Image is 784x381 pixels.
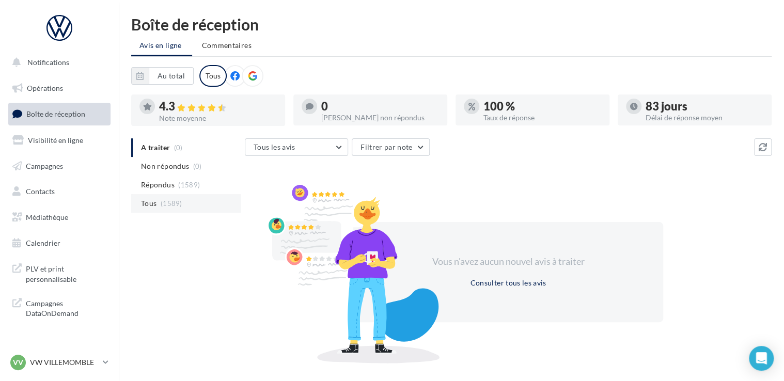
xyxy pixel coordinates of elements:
span: (1589) [161,199,182,208]
a: Boîte de réception [6,103,113,125]
a: Opérations [6,77,113,99]
div: 83 jours [646,101,763,112]
div: Délai de réponse moyen [646,114,763,121]
a: Calendrier [6,232,113,254]
a: Campagnes DataOnDemand [6,292,113,323]
span: Boîte de réception [26,109,85,118]
span: Calendrier [26,239,60,247]
span: Tous [141,198,156,209]
div: 100 % [483,101,601,112]
button: Au total [149,67,194,85]
span: VV [13,357,23,368]
span: Opérations [27,84,63,92]
div: 4.3 [159,101,277,113]
span: Non répondus [141,161,189,171]
span: Campagnes [26,161,63,170]
span: Campagnes DataOnDemand [26,296,106,319]
a: PLV et print personnalisable [6,258,113,288]
button: Tous les avis [245,138,348,156]
span: Visibilité en ligne [28,136,83,145]
div: Note moyenne [159,115,277,122]
span: Tous les avis [254,142,295,151]
a: Médiathèque [6,207,113,228]
a: Visibilité en ligne [6,130,113,151]
span: (1589) [178,181,200,189]
div: Open Intercom Messenger [749,346,774,371]
div: 0 [321,101,439,112]
span: (0) [193,162,202,170]
button: Au total [131,67,194,85]
span: Commentaires [202,41,252,50]
button: Filtrer par note [352,138,430,156]
div: Taux de réponse [483,114,601,121]
span: Médiathèque [26,213,68,221]
span: Contacts [26,187,55,196]
span: Répondus [141,180,175,190]
button: Consulter tous les avis [466,277,550,289]
a: VV VW VILLEMOMBLE [8,353,111,372]
div: Tous [199,65,227,87]
div: Vous n'avez aucun nouvel avis à traiter [419,255,597,268]
a: Campagnes [6,155,113,177]
div: [PERSON_NAME] non répondus [321,114,439,121]
button: Notifications [6,52,108,73]
a: Contacts [6,181,113,202]
span: PLV et print personnalisable [26,262,106,284]
p: VW VILLEMOMBLE [30,357,99,368]
span: Notifications [27,58,69,67]
div: Boîte de réception [131,17,772,32]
